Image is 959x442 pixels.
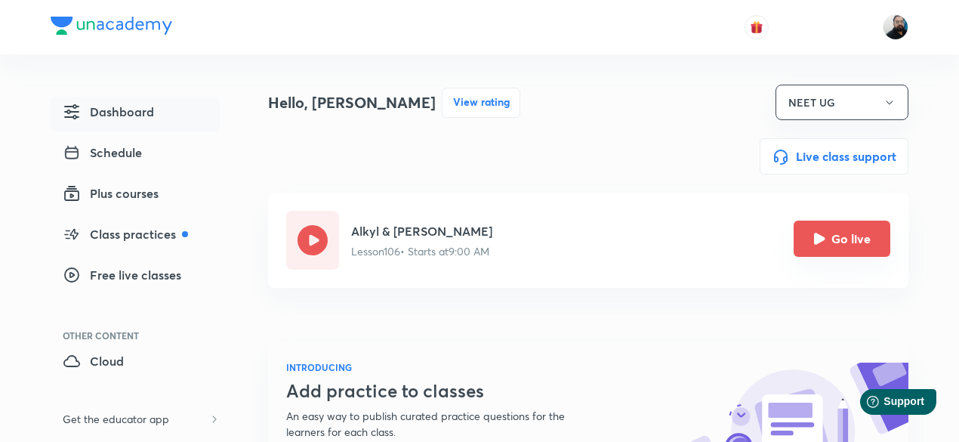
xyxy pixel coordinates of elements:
div: Other Content [63,331,220,340]
h4: Hello, [PERSON_NAME] [268,91,436,114]
a: Schedule [51,138,220,172]
p: An easy way to publish curated practice questions for the learners for each class. [286,408,602,440]
a: Company Logo [51,17,172,39]
h6: INTRODUCING [286,360,602,374]
a: Cloud [51,346,220,381]
button: Go live [794,221,890,257]
span: Free live classes [63,266,181,284]
a: Free live classes [51,260,220,295]
span: Cloud [63,352,124,370]
h5: Alkyl & [PERSON_NAME] [351,222,492,240]
a: Dashboard [51,97,220,131]
p: Lesson 106 • Starts at 9:00 AM [351,243,492,259]
span: Schedule [63,144,142,162]
button: NEET UG [776,85,908,120]
a: Plus courses [51,178,220,213]
img: avatar [750,20,763,34]
button: Live class support [760,138,908,175]
button: avatar [745,15,769,39]
img: Sumit Kumar Agrawal [883,14,908,40]
span: Plus courses [63,184,159,202]
h3: Add practice to classes [286,380,602,402]
a: Class practices [51,219,220,254]
h6: Get the educator app [51,405,181,433]
span: Class practices [63,225,188,243]
button: View rating [442,88,520,118]
iframe: Help widget launcher [825,383,942,425]
img: Company Logo [51,17,172,35]
span: Dashboard [63,103,154,121]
